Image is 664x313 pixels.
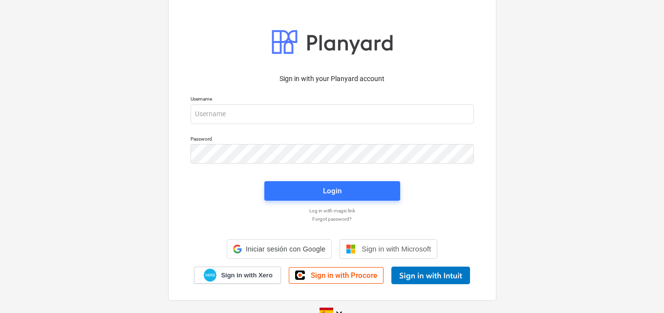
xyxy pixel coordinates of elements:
p: Password [191,136,474,144]
a: Forgot password? [186,216,479,222]
span: Sign in with Xero [221,271,272,280]
img: Microsoft logo [346,244,356,254]
p: Username [191,96,474,104]
img: Xero logo [204,269,216,282]
a: Sign in with Xero [194,267,281,284]
div: Iniciar sesión con Google [227,239,332,259]
span: Iniciar sesión con Google [246,245,325,253]
span: Sign in with Procore [311,271,377,280]
div: Login [323,185,342,197]
a: Log in with magic link [186,208,479,214]
button: Login [264,181,400,201]
a: Sign in with Procore [289,267,384,284]
input: Username [191,104,474,124]
p: Sign in with your Planyard account [191,74,474,84]
span: Sign in with Microsoft [362,245,431,253]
